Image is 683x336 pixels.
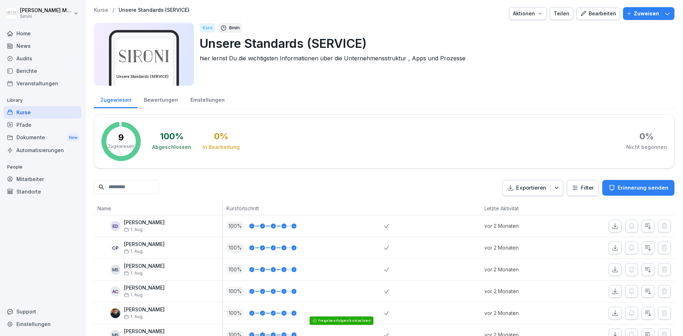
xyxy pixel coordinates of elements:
h3: Unsere Standards (SERVICE) [116,74,171,79]
p: 100 % [226,221,244,230]
a: Veranstaltungen [4,77,81,90]
p: [PERSON_NAME] [124,307,165,313]
p: vor 2 Monaten [484,309,562,317]
p: Name [98,205,219,212]
p: 100 % [226,243,244,252]
a: Berichte [4,65,81,77]
button: Aktionen [509,7,547,20]
p: [PERSON_NAME] [124,285,165,291]
a: Zugewiesen [94,90,138,108]
div: 100 % [160,132,184,141]
span: 1. Aug. [124,249,144,254]
button: Teilen [550,7,573,20]
button: Zuweisen [623,7,674,20]
p: [PERSON_NAME] [124,241,165,247]
p: Zuweisen [634,10,659,17]
p: Erinnerung senden [618,184,668,192]
div: Kurs [200,23,215,32]
div: Freigabe erfolgreich aktualisiert [318,319,370,323]
span: 1. Aug. [124,314,144,319]
p: Sironi [20,14,72,19]
div: Support [4,305,81,318]
p: vor 2 Monaten [484,222,562,230]
p: [PERSON_NAME] [124,263,165,269]
a: Einstellungen [4,318,81,330]
a: Einstellungen [184,90,231,108]
p: vor 2 Monaten [484,244,562,251]
div: Filter [572,184,594,191]
p: 100 % [226,287,244,296]
a: Automatisierungen [4,144,81,156]
div: Teilen [554,10,569,17]
span: 1. Aug. [124,271,144,276]
div: Bearbeiten [580,10,616,17]
button: Filter [567,180,598,196]
div: AC [110,286,120,296]
p: Library [4,95,81,106]
a: Bewertungen [138,90,184,108]
a: Pfade [4,119,81,131]
p: Zugewiesen [108,143,134,150]
img: lqv555mlp0nk8rvfp4y70ul5.png [117,40,171,71]
div: Dokumente [4,131,81,144]
div: New [67,134,79,142]
p: 8 min [229,24,240,31]
div: 0 % [639,132,654,141]
div: MS [110,265,120,275]
div: Aktionen [513,10,543,17]
p: Exportieren [516,184,546,192]
p: Unsere Standards (SERVICE) [200,34,669,52]
p: Kursfortschritt [226,205,380,212]
a: Mitarbeiter [4,173,81,185]
p: [PERSON_NAME] Malec [20,7,72,14]
p: vor 2 Monaten [484,266,562,273]
span: 1. Aug. [124,292,144,297]
a: Kurse [94,7,108,13]
a: Kurse [4,106,81,119]
div: Abgeschlossen [152,144,191,151]
p: 100 % [226,265,244,274]
p: [PERSON_NAME] [124,220,165,226]
p: 100 % [226,309,244,317]
img: n72xwrccg3abse2lkss7jd8w.png [110,308,120,318]
div: In Bearbeitung [203,144,240,151]
div: ED [110,221,120,231]
a: News [4,40,81,52]
a: Unsere Standards (SERVICE) [119,7,189,13]
div: 0 % [214,132,228,141]
span: 1. Aug. [124,227,144,232]
a: Home [4,27,81,40]
div: Nicht begonnen [626,144,667,151]
a: Audits [4,52,81,65]
a: DokumenteNew [4,131,81,144]
button: Exportieren [502,180,563,196]
button: Bearbeiten [576,7,620,20]
p: [PERSON_NAME] [124,329,165,335]
p: / [113,7,114,13]
p: hier lernst Du die wichtigsten Informationen über die Unternehmensstruktur , Apps und Prozesse [200,54,669,62]
p: 9 [118,133,124,142]
div: CP [110,243,120,253]
a: Standorte [4,185,81,198]
p: vor 2 Monaten [484,287,562,295]
button: Erinnerung senden [602,180,674,196]
p: Letzte Aktivität [484,205,558,212]
p: People [4,161,81,173]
